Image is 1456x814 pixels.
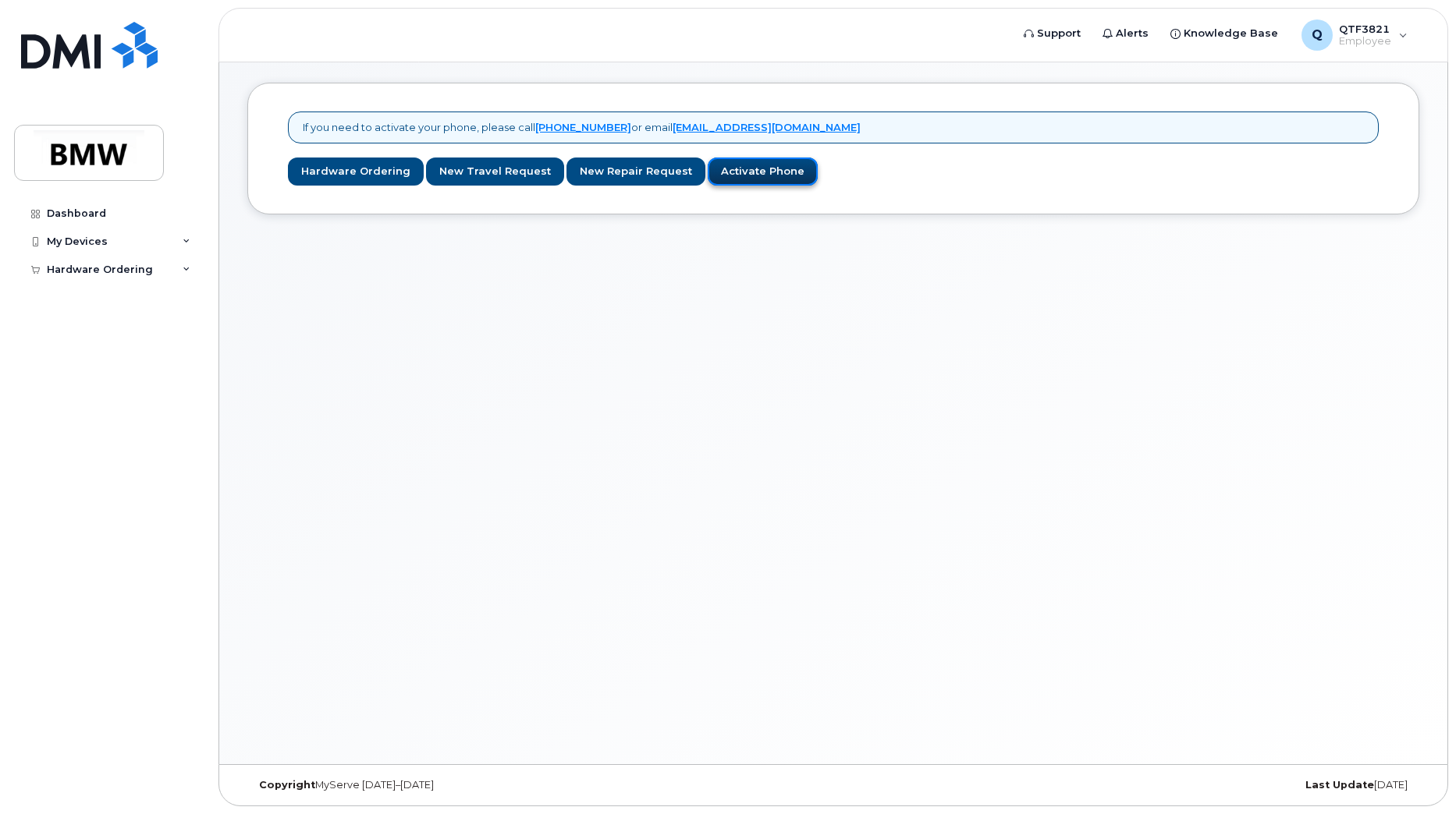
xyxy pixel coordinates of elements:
[426,157,564,186] a: New Travel Request
[303,120,861,135] p: If you need to activate your phone, please call or email
[566,157,705,186] a: New Repair Request
[1028,779,1419,791] div: [DATE]
[1305,779,1374,791] strong: Last Update
[259,779,315,791] strong: Copyright
[673,121,861,133] a: [EMAIL_ADDRESS][DOMAIN_NAME]
[288,157,424,186] a: Hardware Ordering
[708,157,818,186] a: Activate Phone
[247,779,638,791] div: MyServe [DATE]–[DATE]
[535,121,631,133] a: [PHONE_NUMBER]
[1388,746,1444,802] iframe: Messenger Launcher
